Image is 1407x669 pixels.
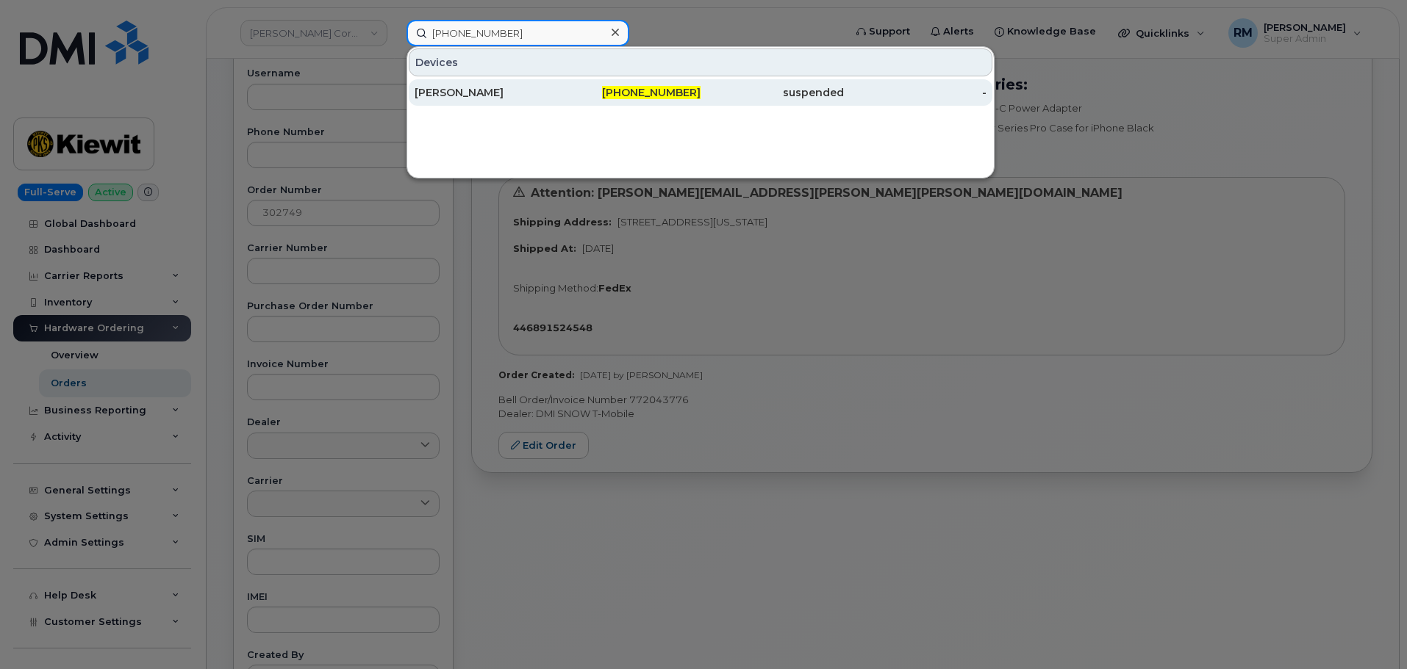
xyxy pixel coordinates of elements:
div: Devices [409,48,992,76]
div: suspended [701,85,844,100]
iframe: Messenger Launcher [1343,605,1396,658]
div: [PERSON_NAME] [415,85,558,100]
div: - [844,85,987,100]
span: [PHONE_NUMBER] [602,86,701,99]
input: Find something... [407,20,629,46]
a: [PERSON_NAME][PHONE_NUMBER]suspended- [409,79,992,106]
